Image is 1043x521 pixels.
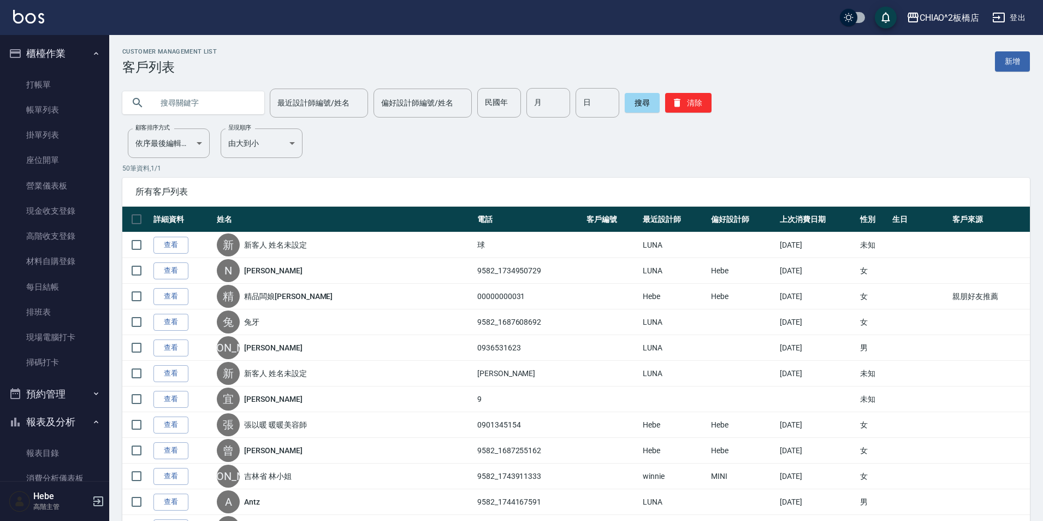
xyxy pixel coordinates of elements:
[475,309,584,335] td: 9582_1687608692
[665,93,712,113] button: 清除
[950,284,1030,309] td: 親朋好友推薦
[4,274,105,300] a: 每日結帳
[857,387,890,412] td: 未知
[4,325,105,350] a: 現場電腦打卡
[857,335,890,361] td: 男
[475,387,584,412] td: 9
[153,365,188,382] a: 查看
[153,417,188,434] a: 查看
[475,207,584,232] th: 電話
[4,224,105,249] a: 高階收支登錄
[217,413,240,436] div: 張
[584,207,640,232] th: 客戶編號
[4,173,105,198] a: 營業儀表板
[475,438,584,464] td: 9582_1687255162
[708,438,777,464] td: Hebe
[640,438,708,464] td: Hebe
[890,207,949,232] th: 生日
[777,412,857,438] td: [DATE]
[777,464,857,489] td: [DATE]
[244,368,307,379] a: 新客人 姓名未設定
[153,494,188,511] a: 查看
[153,391,188,408] a: 查看
[475,489,584,515] td: 9582_1744167591
[244,317,259,327] a: 兔牙
[708,258,777,284] td: Hebe
[33,502,89,512] p: 高階主管
[988,8,1030,28] button: 登出
[902,7,984,29] button: CHIAO^2板橋店
[4,72,105,97] a: 打帳單
[244,394,302,405] a: [PERSON_NAME]
[920,11,980,25] div: CHIAO^2板橋店
[857,309,890,335] td: 女
[640,309,708,335] td: LUNA
[708,464,777,489] td: MINI
[857,464,890,489] td: 女
[122,163,1030,173] p: 50 筆資料, 1 / 1
[244,342,302,353] a: [PERSON_NAME]
[857,258,890,284] td: 女
[33,491,89,502] h5: Hebe
[4,350,105,375] a: 掃碼打卡
[857,489,890,515] td: 男
[153,237,188,254] a: 查看
[640,284,708,309] td: Hebe
[625,93,660,113] button: 搜尋
[640,207,708,232] th: 最近設計師
[857,232,890,258] td: 未知
[475,335,584,361] td: 0936531623
[4,148,105,173] a: 座位開單
[4,97,105,122] a: 帳單列表
[475,361,584,387] td: [PERSON_NAME]
[217,285,240,308] div: 精
[475,284,584,309] td: 00000000031
[875,7,897,28] button: save
[777,438,857,464] td: [DATE]
[777,309,857,335] td: [DATE]
[4,408,105,436] button: 報表及分析
[4,249,105,274] a: 材料自購登錄
[640,489,708,515] td: LUNA
[228,124,251,132] label: 呈現順序
[244,419,307,430] a: 張以暖 暖暖美容師
[777,258,857,284] td: [DATE]
[4,300,105,325] a: 排班表
[153,88,256,118] input: 搜尋關鍵字
[9,490,31,512] img: Person
[244,239,307,250] a: 新客人 姓名未設定
[244,291,333,302] a: 精品闆娘[PERSON_NAME]
[4,39,105,68] button: 櫃檯作業
[217,388,240,411] div: 宜
[995,51,1030,72] a: 新增
[217,490,240,513] div: A
[217,465,240,488] div: [PERSON_NAME]
[4,441,105,466] a: 報表目錄
[4,466,105,491] a: 消費分析儀表板
[640,361,708,387] td: LUNA
[122,60,217,75] h3: 客戶列表
[153,262,188,279] a: 查看
[244,471,292,482] a: 吉林省 林小姐
[122,48,217,55] h2: Customer Management List
[217,233,240,256] div: 新
[221,128,303,158] div: 由大到小
[244,265,302,276] a: [PERSON_NAME]
[857,207,890,232] th: 性別
[708,207,777,232] th: 偏好設計師
[857,412,890,438] td: 女
[640,232,708,258] td: LUNA
[151,207,214,232] th: 詳細資料
[475,258,584,284] td: 9582_1734950729
[475,464,584,489] td: 9582_1743911333
[153,468,188,485] a: 查看
[244,496,260,507] a: Antz
[4,122,105,148] a: 掛單列表
[4,198,105,224] a: 現金收支登錄
[214,207,475,232] th: 姓名
[4,380,105,408] button: 預約管理
[475,232,584,258] td: 球
[777,284,857,309] td: [DATE]
[128,128,210,158] div: 依序最後編輯時間
[217,439,240,462] div: 曾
